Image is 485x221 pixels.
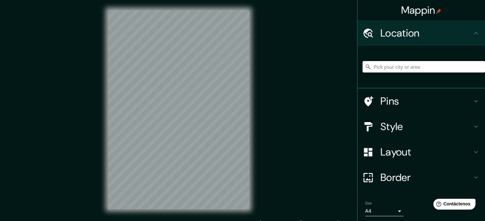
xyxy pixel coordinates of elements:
[401,4,442,17] h4: Mappin
[357,20,485,46] div: Location
[380,120,472,133] h4: Style
[436,9,441,14] img: pin-icon.png
[108,10,249,209] canvas: Map
[380,171,472,184] h4: Border
[380,95,472,107] h4: Pins
[428,196,478,214] iframe: Lanzador de widgets de ayuda
[365,201,372,206] label: Size
[357,165,485,190] div: Border
[357,88,485,114] div: Pins
[357,114,485,139] div: Style
[380,27,472,39] h4: Location
[365,206,403,216] div: A4
[363,61,485,73] input: Pick your city or area
[380,146,472,158] h4: Layout
[357,139,485,165] div: Layout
